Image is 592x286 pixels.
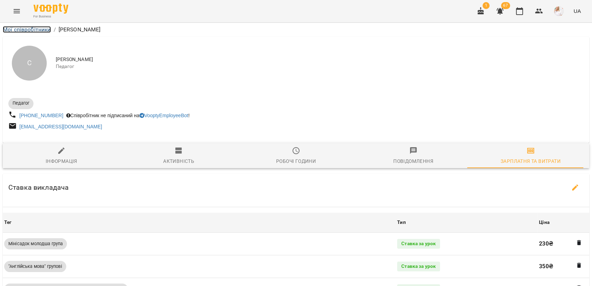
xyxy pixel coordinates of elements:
span: [PERSON_NAME] [56,56,584,63]
th: Тег [3,213,396,232]
div: Робочі години [276,157,316,165]
img: eae1df90f94753cb7588c731c894874c.jpg [554,6,564,16]
span: UA [574,7,581,15]
a: VooptyEmployeeBot [139,113,188,118]
p: [PERSON_NAME] [59,25,101,34]
span: 1 [483,2,489,9]
span: 67 [501,2,510,9]
nav: breadcrumb [3,25,589,34]
div: Зарплатня та Витрати [501,157,561,165]
img: Voopty Logo [33,3,68,14]
div: Ставка за урок [397,239,440,249]
div: Ставка за урок [397,262,440,271]
span: "Англійська мова" групові [4,263,66,270]
th: Тип [396,213,538,232]
a: [PHONE_NUMBER] [20,113,63,118]
p: 230 ₴ [539,240,588,248]
button: UA [571,5,584,17]
span: Педагог [8,100,33,106]
span: Мінісадок молодша група [4,241,67,247]
div: С [12,46,47,81]
div: Інформація [46,157,77,165]
p: 350 ₴ [539,262,588,271]
h6: Ставка викладача [8,182,69,193]
li: / [54,25,56,34]
button: Menu [8,3,25,20]
a: [EMAIL_ADDRESS][DOMAIN_NAME] [20,124,102,129]
div: Активність [163,157,194,165]
button: Видалити [575,238,584,247]
a: Мої співробітники [3,26,51,33]
th: Ціна [538,213,589,232]
button: Видалити [575,261,584,270]
span: For Business [33,14,68,19]
div: Повідомлення [393,157,433,165]
span: Педагог [56,63,584,70]
div: Співробітник не підписаний на ! [65,111,191,120]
